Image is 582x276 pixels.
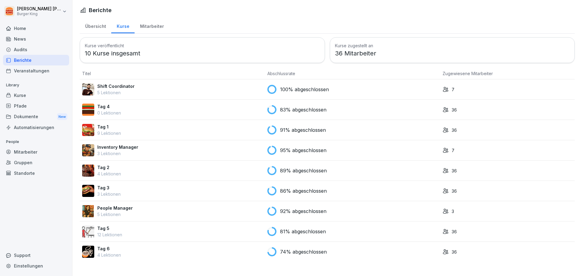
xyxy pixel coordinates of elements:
a: Mitarbeiter [135,18,169,33]
p: People Manager [97,205,133,211]
p: Shift Coordinator [97,83,135,89]
p: 3 Lektionen [97,191,121,197]
p: 0 Lektionen [97,110,121,116]
a: Veranstaltungen [3,65,69,76]
img: rvamvowt7cu6mbuhfsogl0h5.png [82,246,94,258]
a: Berichte [3,55,69,65]
th: Abschlussrate [265,68,440,79]
a: Audits [3,44,69,55]
p: 5 Lektionen [97,89,135,96]
a: Übersicht [80,18,111,33]
p: 3 [452,208,454,214]
div: New [57,113,67,120]
a: Pfade [3,101,69,111]
img: cq6tslmxu1pybroki4wxmcwi.png [82,185,94,197]
img: q4kvd0p412g56irxfxn6tm8s.png [82,83,94,95]
p: Inventory Manager [97,144,138,150]
a: Kurse [3,90,69,101]
a: Home [3,23,69,34]
img: vy1vuzxsdwx3e5y1d1ft51l0.png [82,225,94,238]
p: 74% abgeschlossen [280,248,327,255]
img: hzkj8u8nkg09zk50ub0d0otk.png [82,165,94,177]
p: 9 Lektionen [97,130,121,136]
p: 3 Lektionen [97,150,138,157]
p: 36 [452,107,457,113]
span: Titel [82,71,91,76]
p: 95% abgeschlossen [280,147,326,154]
p: 5 Lektionen [97,211,133,218]
div: Support [3,250,69,261]
a: Mitarbeiter [3,147,69,157]
a: Einstellungen [3,261,69,271]
p: 7 [452,86,454,93]
p: 91% abgeschlossen [280,126,326,134]
p: 89% abgeschlossen [280,167,327,174]
p: 92% abgeschlossen [280,208,326,215]
p: People [3,137,69,147]
a: Gruppen [3,157,69,168]
p: Library [3,80,69,90]
p: 83% abgeschlossen [280,106,326,113]
p: 10 Kurse insgesamt [85,49,320,58]
p: Tag 3 [97,185,121,191]
p: 36 [452,249,457,255]
p: Tag 6 [97,245,121,252]
p: 100% abgeschlossen [280,86,329,93]
p: 36 Mitarbeiter [335,49,570,58]
p: 36 [452,168,457,174]
img: a35kjdk9hf9utqmhbz0ibbvi.png [82,104,94,116]
h1: Berichte [89,6,112,14]
a: News [3,34,69,44]
img: xc3x9m9uz5qfs93t7kmvoxs4.png [82,205,94,217]
p: 86% abgeschlossen [280,187,327,195]
h3: Kurse veröffentlicht [85,42,320,49]
a: Standorte [3,168,69,178]
p: [PERSON_NAME] [PERSON_NAME] [17,6,61,12]
p: 4 Lektionen [97,252,121,258]
p: 12 Lektionen [97,231,122,238]
a: Kurse [111,18,135,33]
div: Dokumente [3,111,69,122]
span: Zugewiesene Mitarbeiter [443,71,493,76]
p: Burger King [17,12,61,16]
p: 36 [452,188,457,194]
p: 36 [452,127,457,133]
p: 4 Lektionen [97,171,121,177]
p: Tag 4 [97,103,121,110]
p: Tag 1 [97,124,121,130]
p: 7 [452,147,454,154]
p: 36 [452,228,457,235]
a: Automatisierungen [3,122,69,133]
a: DokumenteNew [3,111,69,122]
p: Tag 5 [97,225,122,231]
h3: Kurse zugestellt an [335,42,570,49]
p: 81% abgeschlossen [280,228,326,235]
p: Tag 2 [97,164,121,171]
img: o1h5p6rcnzw0lu1jns37xjxx.png [82,144,94,156]
img: kxzo5hlrfunza98hyv09v55a.png [82,124,94,136]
